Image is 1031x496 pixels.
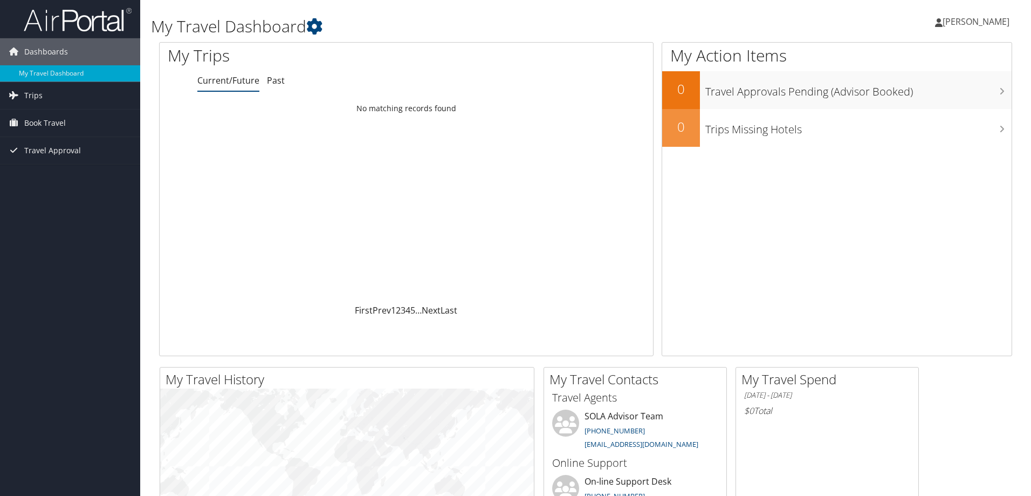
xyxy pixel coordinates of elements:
[422,304,441,316] a: Next
[168,44,439,67] h1: My Trips
[401,304,405,316] a: 3
[705,79,1012,99] h3: Travel Approvals Pending (Advisor Booked)
[391,304,396,316] a: 1
[24,137,81,164] span: Travel Approval
[552,456,718,471] h3: Online Support
[662,71,1012,109] a: 0Travel Approvals Pending (Advisor Booked)
[151,15,731,38] h1: My Travel Dashboard
[744,390,910,400] h6: [DATE] - [DATE]
[552,390,718,405] h3: Travel Agents
[197,74,259,86] a: Current/Future
[547,410,724,454] li: SOLA Advisor Team
[415,304,422,316] span: …
[405,304,410,316] a: 4
[441,304,457,316] a: Last
[24,38,68,65] span: Dashboards
[373,304,391,316] a: Prev
[744,405,754,417] span: $0
[744,405,910,417] h6: Total
[935,5,1020,38] a: [PERSON_NAME]
[396,304,401,316] a: 2
[662,109,1012,147] a: 0Trips Missing Hotels
[549,370,726,389] h2: My Travel Contacts
[585,426,645,436] a: [PHONE_NUMBER]
[662,44,1012,67] h1: My Action Items
[24,7,132,32] img: airportal-logo.png
[410,304,415,316] a: 5
[662,80,700,98] h2: 0
[24,110,66,137] span: Book Travel
[267,74,285,86] a: Past
[943,16,1009,28] span: [PERSON_NAME]
[24,82,43,109] span: Trips
[705,117,1012,137] h3: Trips Missing Hotels
[741,370,918,389] h2: My Travel Spend
[662,118,700,136] h2: 0
[355,304,373,316] a: First
[166,370,534,389] h2: My Travel History
[585,439,698,449] a: [EMAIL_ADDRESS][DOMAIN_NAME]
[160,99,653,118] td: No matching records found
